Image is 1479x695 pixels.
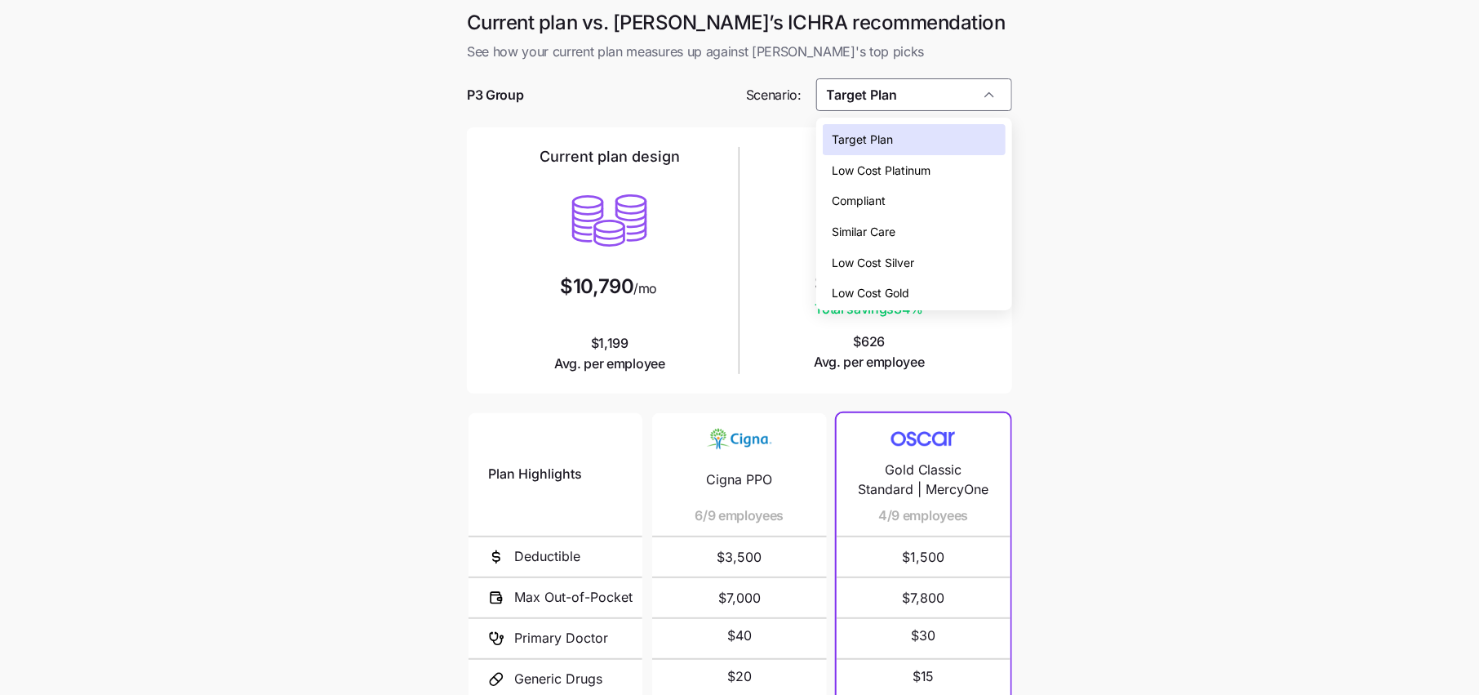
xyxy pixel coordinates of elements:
span: Total savings 34 % [815,299,924,319]
span: Compliant [833,192,886,210]
span: Scenario: [746,85,802,105]
h1: Current plan vs. [PERSON_NAME]’s ICHRA recommendation [467,10,1012,35]
img: Carrier [707,423,772,454]
span: Low Cost Platinum [833,162,931,180]
span: Max Out-of-Pocket [514,587,633,608]
span: Cigna PPO [706,470,772,490]
h2: Current plan design [540,147,680,167]
span: Deductible [514,546,580,567]
span: Low Cost Silver [833,254,915,272]
span: Gold Classic Standard | MercyOne [856,460,991,501]
span: 6/9 employees [695,506,784,526]
span: $20 [727,666,752,687]
span: Target Plan [833,131,894,149]
span: 4/9 employees [878,506,968,526]
span: Avg. per employee [554,354,665,374]
span: Plan Highlights [488,464,582,484]
span: Low Cost Gold [833,284,910,302]
span: $7,080 [815,274,879,293]
span: /mo [633,282,657,295]
span: $3,500 [672,537,806,577]
span: $15 [913,666,935,687]
span: Avg. per employee [814,352,925,372]
span: $40 [727,626,752,646]
span: $30 [911,626,935,646]
span: P3 Group [467,85,523,105]
img: Carrier [891,423,956,454]
span: $7,800 [856,578,991,617]
span: $1,500 [856,537,991,577]
span: $7,000 [672,578,806,617]
span: $626 [814,332,925,372]
span: $10,790 [561,277,634,296]
span: Primary Doctor [514,628,608,648]
span: Generic Drugs [514,669,602,689]
span: Similar Care [833,223,896,241]
span: $1,199 [554,333,665,374]
span: See how your current plan measures up against [PERSON_NAME]'s top picks [467,42,1012,62]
